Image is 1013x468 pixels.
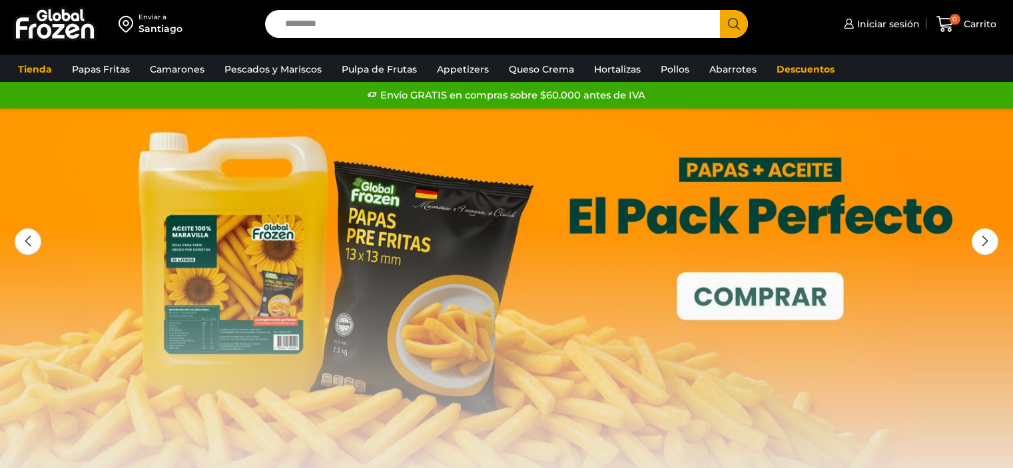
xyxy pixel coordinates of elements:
div: Santiago [139,22,182,35]
a: Pollos [654,57,696,82]
div: Previous slide [15,228,41,255]
span: Iniciar sesión [854,17,920,31]
a: Hortalizas [587,57,647,82]
button: Search button [720,10,748,38]
img: address-field-icon.svg [119,13,139,35]
a: Pulpa de Frutas [335,57,424,82]
div: Next slide [972,228,998,255]
a: Pescados y Mariscos [218,57,328,82]
span: Carrito [960,17,996,31]
a: Queso Crema [502,57,581,82]
span: 0 [950,14,960,25]
a: Iniciar sesión [841,11,920,37]
a: Appetizers [430,57,496,82]
a: Camarones [143,57,211,82]
a: Descuentos [770,57,841,82]
a: Papas Fritas [65,57,137,82]
div: Enviar a [139,13,182,22]
a: Abarrotes [703,57,763,82]
a: Tienda [11,57,59,82]
a: 0 Carrito [933,9,1000,40]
